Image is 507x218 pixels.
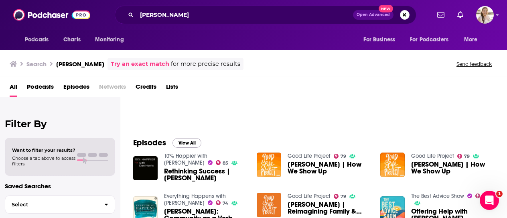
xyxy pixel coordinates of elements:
[464,155,470,158] span: 79
[223,202,228,205] span: 74
[464,34,478,45] span: More
[379,5,393,12] span: New
[137,8,353,21] input: Search podcasts, credits, & more...
[223,161,228,165] span: 85
[341,195,346,198] span: 79
[164,193,226,206] a: Everything Happens with Kate Bowler
[95,34,124,45] span: Monitoring
[13,7,90,22] img: Podchaser - Follow, Share and Rate Podcasts
[12,147,75,153] span: Want to filter your results?
[164,153,207,166] a: 10% Happier with Dan Harris
[257,193,281,217] img: Mia Birdsong | Reimagining Family & Friendship [Best Of]
[476,6,494,24] img: User Profile
[411,161,494,175] span: [PERSON_NAME] | How We Show Up
[288,201,371,215] span: [PERSON_NAME] | Reimagining Family & Friendship [Best Of]
[172,138,201,148] button: View All
[164,168,247,181] span: Rethinking Success | [PERSON_NAME]
[341,155,346,158] span: 79
[133,138,201,148] a: EpisodesView All
[99,80,126,97] span: Networks
[216,200,229,205] a: 74
[12,155,75,167] span: Choose a tab above to access filters.
[133,138,166,148] h2: Episodes
[334,154,347,159] a: 79
[27,80,54,97] a: Podcasts
[63,80,89,97] a: Episodes
[5,182,115,190] p: Saved Searches
[458,32,488,47] button: open menu
[5,202,98,207] span: Select
[288,193,331,200] a: Good Life Project
[363,34,395,45] span: For Business
[26,60,47,68] h3: Search
[288,161,371,175] span: [PERSON_NAME] | How We Show Up
[357,13,390,17] span: Open Advanced
[405,32,460,47] button: open menu
[56,60,104,68] h3: [PERSON_NAME]
[410,34,448,45] span: For Podcasters
[257,153,281,177] img: Mia Birdsong | How We Show Up
[5,196,115,214] button: Select
[411,161,494,175] a: Mia Birdsong | How We Show Up
[133,156,158,181] img: Rethinking Success | Mia Birdsong
[19,32,59,47] button: open menu
[353,10,393,20] button: Open AdvancedNew
[25,34,49,45] span: Podcasts
[476,6,494,24] button: Show profile menu
[288,161,371,175] a: Mia Birdsong | How We Show Up
[111,59,169,69] a: Try an exact match
[164,168,247,181] a: Rethinking Success | Mia Birdsong
[10,80,17,97] a: All
[288,153,331,159] a: Good Life Project
[58,32,85,47] a: Charts
[411,193,464,200] a: The Best Advice Show
[171,59,240,69] span: for more precise results
[454,61,494,67] button: Send feedback
[480,191,499,210] iframe: Intercom live chat
[434,8,448,22] a: Show notifications dropdown
[216,160,229,165] a: 85
[334,194,347,199] a: 79
[476,6,494,24] span: Logged in as acquavie
[358,32,405,47] button: open menu
[411,153,454,159] a: Good Life Project
[380,153,405,177] img: Mia Birdsong | How We Show Up
[475,194,488,198] a: 63
[288,201,371,215] a: Mia Birdsong | Reimagining Family & Friendship [Best Of]
[63,34,81,45] span: Charts
[5,118,115,130] h2: Filter By
[166,80,178,97] a: Lists
[496,191,503,197] span: 1
[115,6,416,24] div: Search podcasts, credits, & more...
[136,80,156,97] a: Credits
[454,8,466,22] a: Show notifications dropdown
[89,32,134,47] button: open menu
[457,154,470,159] a: 79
